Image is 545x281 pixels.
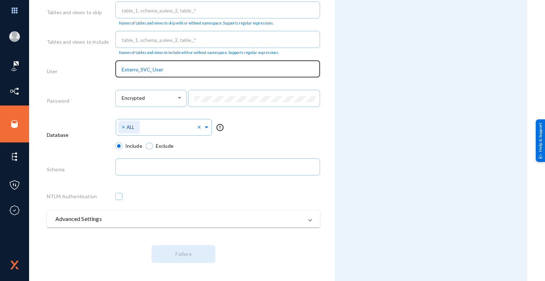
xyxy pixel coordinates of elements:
span: Encrypted [122,95,145,101]
label: User [47,67,58,75]
img: icon-compliance.svg [9,205,20,216]
input: table_1, schema_a.view_2, table_.* [122,7,316,14]
button: Failure [152,245,215,263]
mat-icon: error_outline [216,123,224,132]
mat-hint: Names of tables and views to skip with or without namespace. Supports regular expressions. [119,21,274,26]
label: Tables and views to include [47,38,109,45]
img: icon-risk-sonar.svg [9,61,20,71]
label: Password [47,97,69,104]
span: × [122,123,127,130]
mat-hint: Names of tables and views to include with or without namespace. Supports regular expressions. [119,50,279,55]
label: NTLM Authentication [47,193,97,200]
mat-expansion-panel-header: Advanced Settings [47,210,320,227]
span: Failure [175,251,192,257]
label: Schema [47,166,65,173]
span: Exclude [153,142,174,150]
img: blank-profile-picture.png [9,31,20,42]
span: ALL [127,124,134,130]
span: Include [122,142,142,150]
img: icon-policies.svg [9,180,20,190]
div: Help & Support [536,119,545,162]
img: help_support.svg [538,154,543,158]
span: Clear all [197,124,203,131]
img: icon-inventory.svg [9,86,20,97]
label: Tables and views to skip [47,9,102,16]
input: table_1, schema_a.view_2, table_.* [122,37,316,43]
img: icon-elements.svg [9,151,20,162]
label: Database [47,131,68,139]
img: icon-sources.svg [9,119,20,129]
mat-panel-title: Advanced Settings [55,215,303,223]
img: app launcher [4,3,25,18]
